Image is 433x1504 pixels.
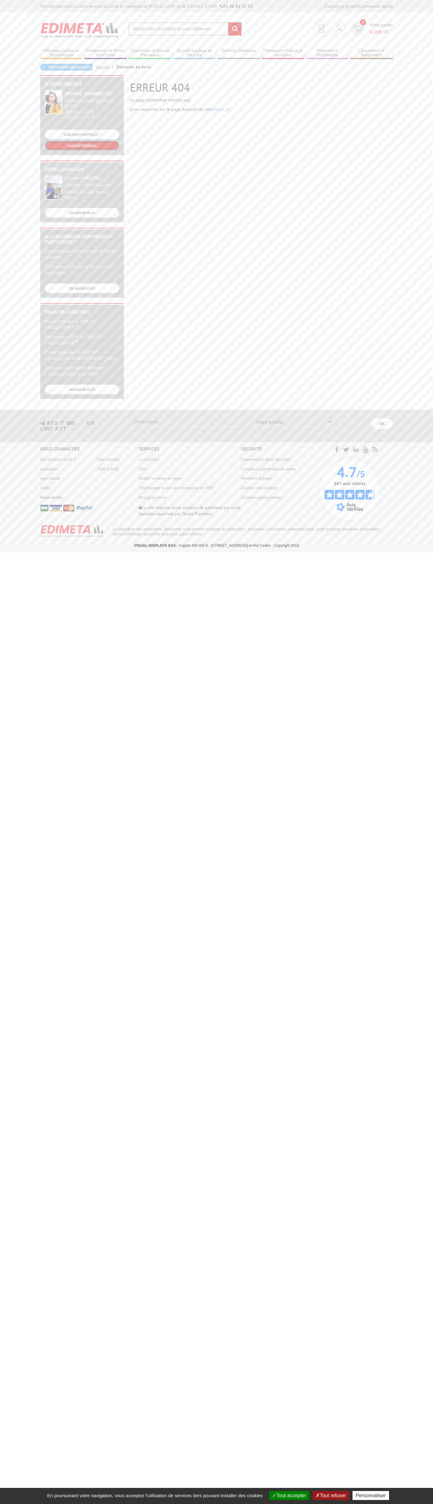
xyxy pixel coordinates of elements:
a: Accueil Guidage et Sécurité [173,48,216,58]
a: cliquez ici [211,106,230,112]
span: > port gratuit en [GEOGRAPHIC_DATA] [45,356,116,361]
h2: Votre livraison [45,167,119,172]
div: 08h30 à 12h30 13h30 à 17h30 [65,98,119,120]
a: La livraison [139,457,159,462]
a: ON VOUS RAPPELLE ? [45,130,119,139]
a: Actualités [40,467,58,471]
p: Panier entre 350€ et 750€ HT [45,334,119,346]
a: Aide & FAQ [97,467,119,471]
p: pour retourner sur la page d'accueil du site [130,106,393,112]
div: Services [139,445,241,452]
p: Précisez vos besoins et les quantités envisagées [45,263,119,276]
p: La page recherchée n'existe pas, [130,97,393,103]
a: EN SAVOIR PLUS [45,208,119,218]
img: Avis Vérifiés - 4.7 sur 5 - 247 avis clients [319,459,381,521]
a: SAV [139,467,147,471]
span: En poursuivant votre navigation, vous acceptez l'utilisation de services tiers pouvant installer ... [44,1493,266,1498]
div: [PERSON_NAME][DATE] au [DATE] [65,98,119,109]
h2: Frais de Livraison [45,309,119,315]
img: newsletter.jpg [40,421,45,426]
p: Transport Dom-Tom et Etranger [45,365,119,377]
sup: HT [74,324,78,328]
input: Votre email [131,417,242,427]
h2: A la recherche d'un produit particulier ? [45,234,119,245]
a: Catalogue gratuit [325,3,358,9]
div: Sécurité [241,445,319,452]
div: Standard : [65,175,119,181]
h1: ERREUR 404 [130,81,393,94]
div: Retrait possible en nos locaux [65,189,119,201]
a: devis rapide 0 Mon panier 0,00€ HT [349,21,393,36]
a: Plan d'accès [97,457,120,462]
input: rechercher [228,22,241,36]
a: Etablir un devis en ligne [139,476,182,481]
p: Contactez-nous pour toutes demandes spéciales [45,248,119,260]
a: Présentoirs Presse et Journaux [262,48,304,58]
a: EN SAVOIR PLUS [45,385,119,394]
li: Demande de devis [116,64,151,70]
a: Données personnelles [241,495,281,500]
a: Commande rapide [359,3,393,9]
a: Avis clients [40,476,60,481]
a: CONTACTEZ-NOUS [45,141,119,150]
a: Poursuivre mes achats [40,64,93,71]
span: Mon panier [370,21,393,36]
a: Affichage Cadres et Signalétique [40,48,83,58]
strong: [PHONE_NUMBER] 03 [65,90,111,97]
button: Tout refuser [313,1491,349,1500]
span: € HT [370,28,393,36]
p: Ce site dispose d’une solution de paiement par carte bancaire sécurisée par Stripe Paiement. [139,504,241,517]
strong: 48h/72h [84,175,101,181]
p: – Capital 400 000 € - [STREET_ADDRESS]-le-Roi Cedex - Copyright 2018 [46,543,388,548]
img: Edimeta [40,19,119,41]
img: devis rapide [336,25,342,32]
div: Express : nous consulter [65,182,119,188]
a: Accueil [96,64,116,70]
a: Nous écrire [40,495,63,500]
span: > forfait 16.95€ [45,325,78,330]
button: Personnaliser (fenêtre modale) [353,1491,389,1500]
p: Le spécialiste des présentoirs. Découvrez notre gamme complète de présentoirs : présentoir à broc... [113,527,388,537]
sup: HT [74,339,78,344]
div: | [325,3,393,9]
h2: A votre service [45,81,119,87]
strong: VISUAL-DISPLAYS SAS [134,543,176,548]
span: 0,00 [370,29,379,35]
a: Rejoignez-nous [139,495,167,500]
h3: restons en contact [40,421,122,431]
a: Qui sommes nous ? [40,457,76,462]
img: devis rapide [353,25,362,32]
img: widget-service.jpg [45,90,62,114]
a: Services Généraux [217,48,260,58]
div: Nous connaître [40,445,139,452]
a: Exposition Grilles et Panneaux [129,48,171,58]
a: Classement et Rangement [350,48,393,58]
a: Vidéo [40,486,50,490]
button: Tout accepter [269,1491,309,1500]
img: widget-livraison.jpg [45,175,62,200]
a: Présentoirs Multimédia [306,48,349,58]
a: Conditions générales de vente [241,467,296,471]
span: > forfait 20.95€ [45,340,78,346]
img: devis rapide [318,25,325,32]
a: Gestion des cookies [241,486,277,490]
p: Panier supérieur à 750€ HT [45,349,119,361]
a: EN SAVOIR PLUS [45,283,119,293]
input: OK [371,418,393,429]
div: Nos équipes sont à votre service du lundi au vendredi de 8h30 à 12h30 et de 13h30 à 17h30 [40,3,253,9]
a: Mentions légales [241,476,271,481]
a: Télécharger le bon de commande en PDF [139,486,214,490]
a: Présentoirs et Porte-brochures [84,48,127,58]
strong: 01 46 81 33 03 [220,3,253,9]
input: Rechercher un produit ou une référence... [128,22,242,36]
p: Panier inférieur à 350€ HT [45,318,119,331]
span: > nous consulter pour devis [45,371,97,377]
span: 0 [360,19,366,25]
a: Paiement en ligne sécurisé [241,457,289,462]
